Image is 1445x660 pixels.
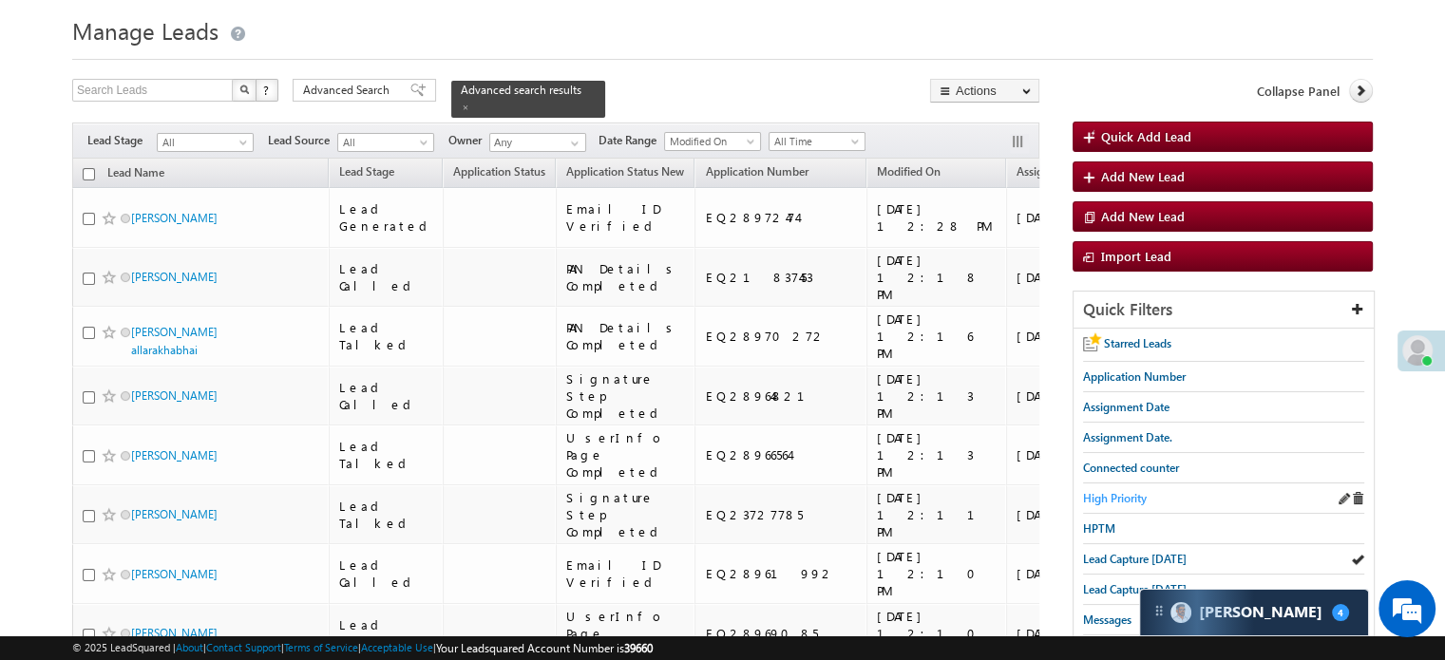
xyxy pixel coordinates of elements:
div: Email ID Verified [566,200,687,235]
span: Messages [1083,613,1131,627]
span: ? [263,82,272,98]
div: [DATE] [1017,506,1105,523]
div: EQ28966564 [705,446,858,463]
div: Lead Talked [339,319,434,353]
div: Lead Talked [339,498,434,532]
div: UserInfo Page Completed [566,429,687,481]
div: Lead Called [339,556,434,591]
div: [DATE] 12:13 PM [877,429,998,481]
div: EQ28972474 [705,209,858,226]
span: All Time [770,133,860,150]
span: Owner [448,132,489,149]
div: [DATE] 12:13 PM [877,370,998,422]
div: [DATE] 12:18 PM [877,252,998,303]
div: Lead Called [339,616,434,651]
span: Lead Capture [DATE] [1083,582,1187,596]
a: Application Status New [557,161,694,186]
a: Terms of Service [284,641,358,653]
div: Signature Step Completed [566,370,687,422]
span: Lead Capture [DATE] [1083,552,1187,566]
a: All [157,133,254,152]
span: Starred Leads [1104,336,1171,350]
span: Application Status [453,164,545,179]
span: Lead Stage [339,164,394,179]
div: EQ28970272 [705,328,858,345]
div: [DATE] 12:28 PM [877,200,998,235]
div: carter-dragCarter[PERSON_NAME]4 [1139,589,1369,636]
div: [DATE] 12:11 PM [877,489,998,540]
input: Check all records [83,168,95,180]
a: Application Status [444,161,555,186]
a: [PERSON_NAME] [131,211,218,225]
div: [DATE] 12:10 PM [877,608,998,659]
span: Manage Leads [72,15,219,46]
div: [DATE] [1017,209,1105,226]
div: Lead Generated [339,200,434,235]
div: EQ23727785 [705,506,858,523]
a: [PERSON_NAME] [131,626,218,640]
a: [PERSON_NAME] [131,388,218,403]
span: Assignment Date. [1083,430,1172,444]
div: Signature Step Completed [566,489,687,540]
span: Advanced Search [303,82,395,99]
span: Collapse Panel [1257,83,1340,100]
span: Application Status New [566,164,684,179]
a: [PERSON_NAME] [131,448,218,462]
button: ? [256,79,278,102]
span: Modified On [877,164,941,179]
a: Modified On [664,132,761,151]
a: Acceptable Use [361,641,433,653]
a: Modified On [867,161,950,186]
span: Assignment Date [1017,164,1103,179]
button: Actions [930,79,1039,103]
span: Assignment Date [1083,400,1169,414]
img: Search [239,85,249,94]
span: All [158,134,248,151]
a: Contact Support [206,641,281,653]
a: [PERSON_NAME] [131,507,218,521]
span: HPTM [1083,521,1115,536]
span: Lead Stage [87,132,157,149]
div: [DATE] 12:16 PM [877,311,998,362]
span: Quick Add Lead [1101,128,1191,144]
a: All Time [769,132,865,151]
span: Modified On [665,133,755,150]
span: Connected counter [1083,461,1179,475]
div: Email ID Verified [566,556,687,591]
span: 4 [1332,604,1349,621]
a: All [337,133,434,152]
div: [DATE] [1017,387,1105,405]
a: Lead Name [98,162,174,187]
div: [DATE] [1017,328,1105,345]
img: carter-drag [1151,603,1167,618]
div: [DATE] [1017,565,1105,582]
div: EQ28964821 [705,387,858,405]
span: © 2025 LeadSquared | | | | | [72,639,653,657]
span: Date Range [599,132,664,149]
div: PAN Details Completed [566,260,687,294]
div: EQ28969085 [705,625,858,642]
span: Application Number [705,164,808,179]
div: Quick Filters [1074,292,1374,329]
div: Lead Talked [339,438,434,472]
a: Show All Items [561,134,584,153]
span: 39660 [624,641,653,655]
div: [DATE] [1017,446,1105,463]
span: All [338,134,428,151]
div: PAN Details Completed [566,319,687,353]
span: Advanced search results [461,83,581,97]
a: Application Number [695,161,817,186]
a: Assignment Date [1007,161,1112,186]
span: Application Number [1083,369,1186,384]
a: [PERSON_NAME] allarakhabhai [131,325,218,357]
input: Type to Search [489,133,586,152]
a: About [176,641,203,653]
div: [DATE] [1017,625,1105,642]
span: Add New Lead [1101,168,1185,184]
div: UserInfo Page Completed [566,608,687,659]
span: Your Leadsquared Account Number is [436,641,653,655]
span: Import Lead [1101,248,1171,264]
span: Lead Source [268,132,337,149]
div: Lead Called [339,260,434,294]
div: [DATE] [1017,269,1105,286]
